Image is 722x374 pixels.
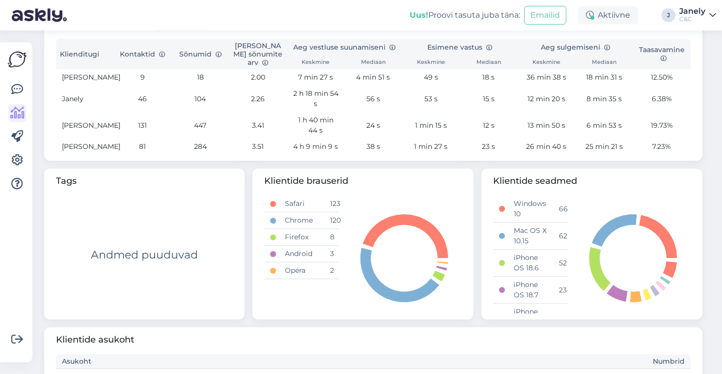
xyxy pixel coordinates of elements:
[287,112,344,139] td: 1 h 40 min 44 s
[113,112,171,139] td: 131
[633,86,691,112] td: 6.38%
[344,86,402,112] td: 56 s
[279,196,324,212] td: Safari
[113,86,171,112] td: 46
[493,174,691,188] span: Klientide seadmed
[553,250,568,277] td: 52
[113,39,171,69] th: Kontaktid
[508,304,553,331] td: iPhone OS 26.0
[578,6,638,24] div: Aktiivne
[324,196,339,212] td: 123
[553,277,568,304] td: 23
[518,112,575,139] td: 13 min 50 s
[518,86,575,112] td: 12 min 20 s
[56,112,113,139] td: [PERSON_NAME]
[402,69,460,86] td: 49 s
[679,15,705,23] div: C&C
[264,174,462,188] span: Klientide brauserid
[344,56,402,70] th: Mediaan
[56,333,691,346] span: Klientide asukoht
[460,139,517,155] td: 23 s
[287,39,402,56] th: Aeg vestluse suunamiseni
[324,229,339,246] td: 8
[279,246,324,262] td: Android
[508,277,553,304] td: iPhone OS 18.7
[287,69,344,86] td: 7 min 27 s
[410,10,428,20] b: Uus!
[171,139,229,155] td: 284
[460,86,517,112] td: 15 s
[113,69,171,86] td: 9
[402,112,460,139] td: 1 min 15 s
[344,139,402,155] td: 38 s
[171,86,229,112] td: 104
[508,250,553,277] td: iPhone OS 18.6
[553,196,568,223] td: 66
[229,139,286,155] td: 3.51
[229,112,286,139] td: 3.41
[402,56,460,70] th: Keskmine
[575,86,633,112] td: 8 min 35 s
[171,39,229,69] th: Sõnumid
[287,139,344,155] td: 4 h 9 min 9 s
[402,86,460,112] td: 53 s
[553,223,568,250] td: 62
[279,229,324,246] td: Firefox
[402,39,518,56] th: Esimene vastus
[553,304,568,331] td: 13
[679,7,705,15] div: Janely
[633,39,691,69] th: Taasavamine
[113,139,171,155] td: 81
[633,139,691,155] td: 7.23%
[229,69,286,86] td: 2.00
[56,174,233,188] span: Tags
[279,262,324,279] td: Opera
[633,69,691,86] td: 12.50%
[324,246,339,262] td: 3
[56,39,113,69] th: Klienditugi
[373,354,691,369] th: Numbrid
[8,50,27,69] img: Askly Logo
[575,69,633,86] td: 18 min 31 s
[91,247,198,263] div: Andmed puuduvad
[287,86,344,112] td: 2 h 18 min 54 s
[287,56,344,70] th: Keskmine
[679,7,716,23] a: JanelyC&C
[402,139,460,155] td: 1 min 27 s
[171,112,229,139] td: 447
[518,39,633,56] th: Aeg sulgemiseni
[229,86,286,112] td: 2.26
[508,223,553,250] td: Mac OS X 10.15
[518,69,575,86] td: 36 min 38 s
[524,6,566,25] button: Emailid
[171,69,229,86] td: 18
[56,69,113,86] td: [PERSON_NAME]
[518,56,575,70] th: Keskmine
[56,86,113,112] td: Janely
[575,56,633,70] th: Mediaan
[410,9,520,21] div: Proovi tasuta juba täna:
[460,56,517,70] th: Mediaan
[575,112,633,139] td: 6 min 53 s
[518,139,575,155] td: 26 min 40 s
[575,139,633,155] td: 25 min 21 s
[460,69,517,86] td: 18 s
[324,262,339,279] td: 2
[56,354,373,369] th: Asukoht
[662,8,675,22] div: J
[508,196,553,223] td: Windows 10
[344,112,402,139] td: 24 s
[279,212,324,229] td: Chrome
[229,39,286,69] th: [PERSON_NAME] sõnumite arv
[324,212,339,229] td: 120
[460,112,517,139] td: 12 s
[56,139,113,155] td: [PERSON_NAME]
[633,112,691,139] td: 19.73%
[344,69,402,86] td: 4 min 51 s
